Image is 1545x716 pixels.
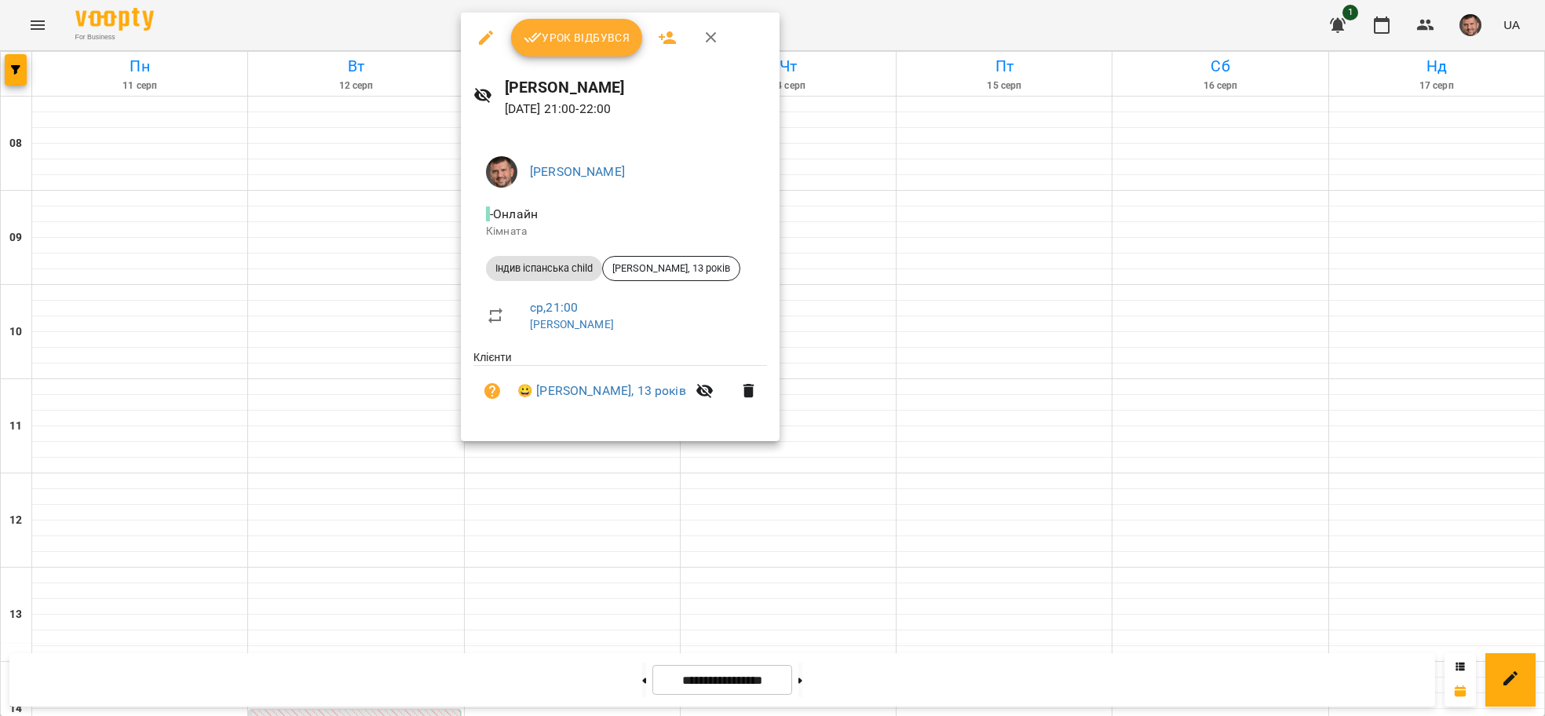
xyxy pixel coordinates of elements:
span: - Онлайн [486,206,541,221]
a: [PERSON_NAME] [530,318,614,331]
ul: Клієнти [473,349,767,422]
span: [PERSON_NAME], 13 років [603,261,740,276]
button: Урок відбувся [511,19,643,57]
a: ср , 21:00 [530,300,578,315]
h6: [PERSON_NAME] [505,75,768,100]
img: 75717b8e963fcd04a603066fed3de194.png [486,156,517,188]
span: Індив іспанська child [486,261,602,276]
button: Візит ще не сплачено. Додати оплату? [473,372,511,410]
p: Кімната [486,224,754,239]
span: Урок відбувся [524,28,630,47]
div: [PERSON_NAME], 13 років [602,256,740,281]
p: [DATE] 21:00 - 22:00 [505,100,768,119]
a: 😀 [PERSON_NAME], 13 років [517,382,686,400]
a: [PERSON_NAME] [530,164,625,179]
